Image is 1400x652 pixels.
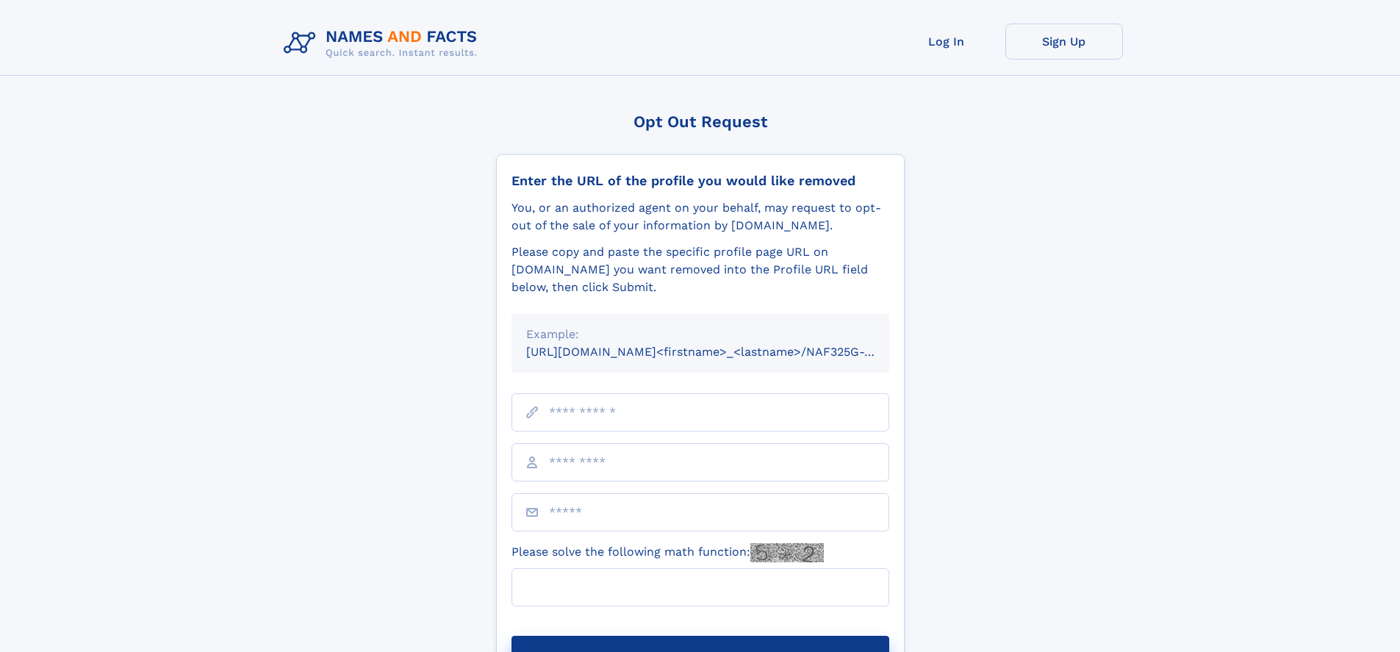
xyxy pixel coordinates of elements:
[526,345,917,359] small: [URL][DOMAIN_NAME]<firstname>_<lastname>/NAF325G-xxxxxxxx
[526,326,875,343] div: Example:
[278,24,489,63] img: Logo Names and Facts
[511,199,889,234] div: You, or an authorized agent on your behalf, may request to opt-out of the sale of your informatio...
[511,543,824,562] label: Please solve the following math function:
[496,112,905,131] div: Opt Out Request
[1005,24,1123,60] a: Sign Up
[511,243,889,296] div: Please copy and paste the specific profile page URL on [DOMAIN_NAME] you want removed into the Pr...
[888,24,1005,60] a: Log In
[511,173,889,189] div: Enter the URL of the profile you would like removed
